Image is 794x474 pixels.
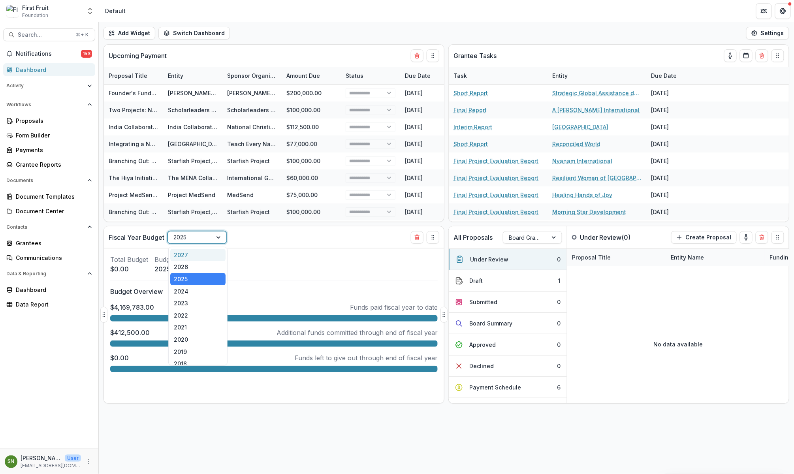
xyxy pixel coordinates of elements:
div: [DATE] [646,169,706,186]
button: Approved0 [449,334,567,355]
a: Reconciled World [552,140,600,148]
div: Starfish Project [227,208,270,216]
button: Open Documents [3,174,95,187]
div: Entity [548,71,572,80]
div: Proposal Title [104,67,163,84]
a: Resilient Woman of [GEOGRAPHIC_DATA] [552,174,642,182]
div: Due Date [400,67,459,84]
div: 2022 [170,309,226,322]
button: Partners [756,3,772,19]
button: More [84,457,94,466]
div: Starfish Project [227,157,270,165]
nav: breadcrumb [102,5,129,17]
button: Declined0 [449,355,567,377]
div: 0 [557,319,561,327]
div: Due Date [646,71,681,80]
span: Notifications [16,51,81,57]
div: $100,000.00 [282,152,341,169]
div: Branching Out: Doubling in Size and Expanding our Advocacy [109,157,158,165]
div: Proposal Title [567,249,666,266]
a: Final Project Evaluation Report [453,191,538,199]
button: Payment Schedule6 [449,377,567,398]
div: Sponsor Organization [222,67,282,84]
div: $100,000.00 [282,102,341,118]
div: Amount Due [282,67,341,84]
a: Short Report [453,140,488,148]
a: Payments [3,143,95,156]
div: [DATE] [646,186,706,203]
a: Healing Hands of Joy [552,191,612,199]
div: Form Builder [16,131,89,139]
div: Document Center [16,207,89,215]
button: Notifications153 [3,47,95,60]
span: 153 [81,50,92,58]
div: Draft [469,276,483,285]
div: Submitted [469,298,497,306]
div: [DATE] [400,135,459,152]
span: Foundation [22,12,48,19]
span: Contacts [6,224,84,230]
div: [DATE] [400,203,459,220]
button: Open Contacts [3,221,95,233]
div: 1 [558,276,561,285]
button: Delete card [756,49,768,62]
div: $60,000.00 [282,169,341,186]
a: Strategic Global Assistance dba LeaderSource SGA [552,89,642,97]
button: Create Proposal [671,231,737,244]
div: [DATE] [400,85,459,102]
div: International Generosity Foundation [227,174,277,182]
div: Payments [16,146,89,154]
div: $75,000.00 [282,186,341,203]
button: toggle-assigned-to-me [740,231,753,244]
button: Drag [771,49,784,62]
p: $4,169,783.00 [110,303,154,312]
div: Due Date [646,67,706,84]
a: Morning Star Development [552,208,626,216]
a: Final Report [453,106,487,114]
div: Under Review [470,255,508,263]
div: Entity Name [666,249,765,266]
div: ⌘ + K [74,30,90,39]
div: Dashboard [16,286,89,294]
a: Nyanam International [552,157,612,165]
div: Grantees [16,239,89,247]
div: Entity [163,71,188,80]
a: Grantees [3,237,95,250]
a: Data Report [3,298,95,311]
div: Task [449,67,548,84]
a: Document Center [3,205,95,218]
div: Communications [16,254,89,262]
button: Drag [100,307,107,323]
a: Project MedSend [168,192,215,198]
span: Documents [6,178,84,183]
a: Final Project Evaluation Report [453,174,538,182]
div: Grantee Reports [16,160,89,169]
button: Switch Dashboard [158,27,230,39]
div: 2019 [170,346,226,358]
a: Final Project Evaluation Report [453,157,538,165]
p: Funds paid fiscal year to date [350,303,438,312]
span: Workflows [6,102,84,107]
p: Additional funds committed through end of fiscal year [277,328,438,337]
p: User [65,455,81,462]
div: Entity [548,67,646,84]
div: Status [341,67,400,84]
div: 2027 [170,249,226,261]
p: $0.00 [110,264,148,274]
div: India Collaboration - 2025 [109,123,158,131]
div: [DATE] [646,152,706,169]
div: Approved [469,340,496,349]
div: $112,500.00 [282,118,341,135]
div: Entity Name [666,253,709,261]
div: 0 [557,362,561,370]
div: MedSend [227,191,254,199]
div: [DATE] [400,152,459,169]
div: Proposal Title [567,253,615,261]
div: Dashboard [16,66,89,74]
p: Grantee Tasks [453,51,497,60]
button: Drag [427,231,439,244]
div: Amount Due [282,71,325,80]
